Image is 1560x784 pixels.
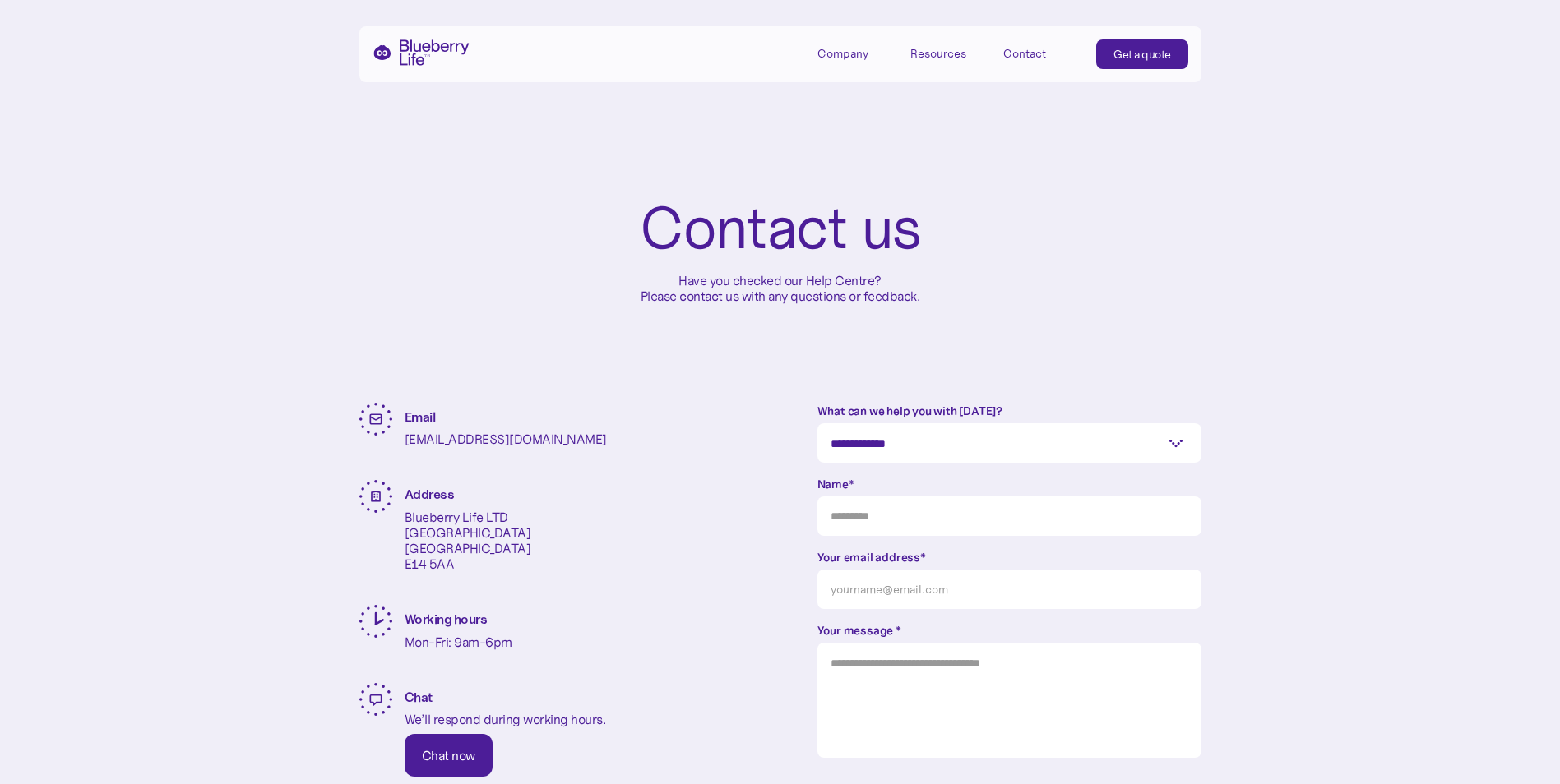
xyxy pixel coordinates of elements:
label: What can we help you with [DATE]? [817,403,1201,419]
h1: Contact us [640,197,921,260]
p: Blueberry Life LTD [GEOGRAPHIC_DATA] [GEOGRAPHIC_DATA] E14 5AA [405,510,531,573]
strong: Address [405,486,455,502]
a: Contact [1003,39,1077,67]
a: home [373,39,470,66]
strong: Working hours [405,611,488,627]
p: We’ll respond during working hours. [405,712,606,727]
p: Have you checked our Help Centre? Please contact us with any questions or feedback. [641,273,920,304]
p: [EMAIL_ADDRESS][DOMAIN_NAME] [405,431,607,447]
strong: Chat [405,689,433,705]
div: Resources [910,47,966,61]
div: Company [817,47,868,61]
div: Chat now [422,747,475,763]
input: yourname@email.com [817,570,1201,609]
a: Get a quote [1096,39,1188,69]
div: Company [817,39,891,67]
strong: Email [405,408,436,425]
div: Get a quote [1113,46,1171,62]
label: Your email address* [817,549,1201,565]
label: Name* [817,476,1201,492]
strong: Your message * [817,623,901,638]
div: Resources [910,39,984,67]
div: Contact [1003,47,1046,61]
a: Chat now [405,734,493,777]
p: Mon-Fri: 9am-6pm [405,634,512,650]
